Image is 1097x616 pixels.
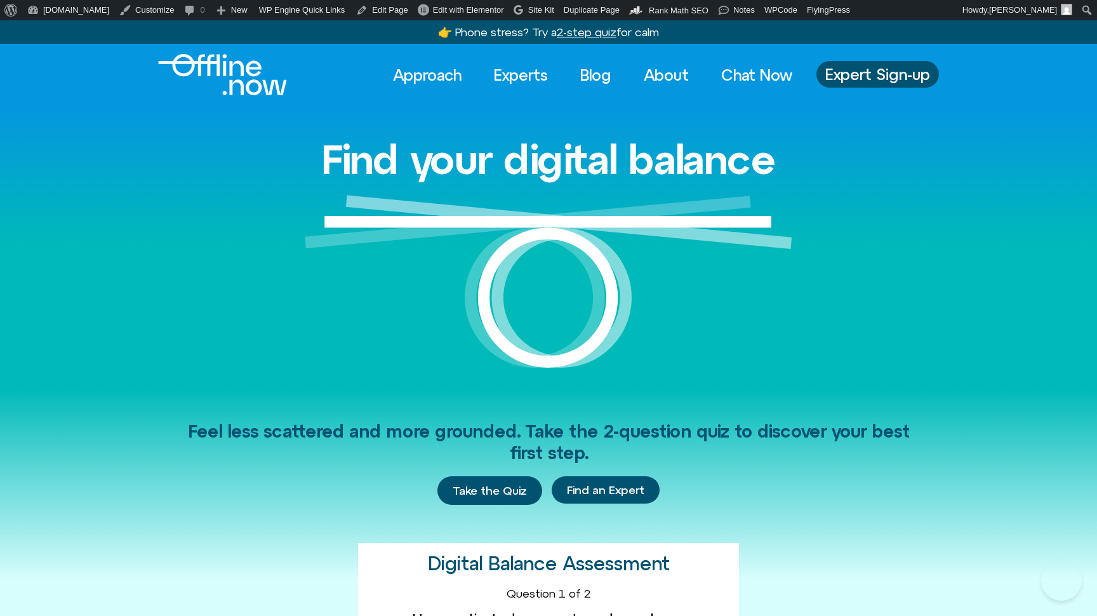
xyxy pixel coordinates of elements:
a: Blog [569,61,623,89]
span: Rank Math SEO [649,6,708,15]
a: Approach [382,61,473,89]
a: Experts [482,61,559,89]
iframe: Botpress [1041,560,1082,601]
a: 👉 Phone stress? Try a2-step quizfor calm [438,25,659,39]
span: Site Kit [528,5,554,15]
div: Question 1 of 2 [368,587,729,601]
a: Expert Sign-up [816,61,939,88]
h1: Find your digital balance [321,137,776,182]
a: Take the Quiz [437,476,542,506]
span: Take the Quiz [453,484,527,498]
a: Find an Expert [552,476,660,504]
span: Expert Sign-up [825,66,930,83]
a: About [632,61,700,89]
img: Graphic of a white circle with a white line balancing on top to represent balance. [305,195,792,389]
img: Offline.Now logo in white. Text of the words offline.now with a line going through the "O" [158,54,287,95]
nav: Menu [382,61,804,89]
span: Edit with Elementor [433,5,504,15]
span: Find an Expert [567,484,644,497]
div: Logo [158,54,265,95]
h2: Digital Balance Assessment [428,553,670,574]
span: Feel less scattered and more grounded. Take the 2-question quiz to discover your best first step. [188,421,910,463]
a: Chat Now [710,61,804,89]
u: 2-step quiz [557,25,616,39]
div: Find an Expert [552,476,660,506]
span: [PERSON_NAME] [989,5,1057,15]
